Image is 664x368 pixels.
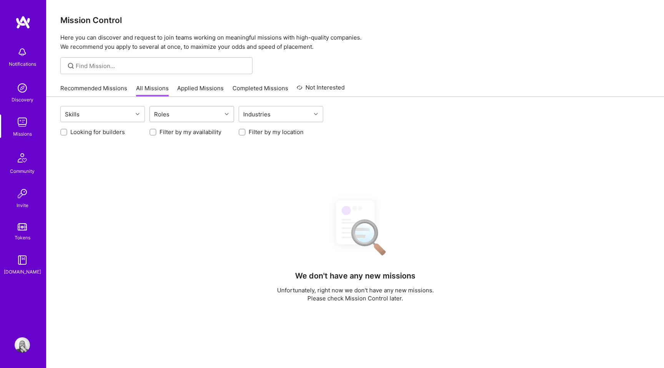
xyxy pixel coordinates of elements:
a: User Avatar [13,337,32,353]
img: discovery [15,80,30,96]
p: Unfortunately, right now we don't have any new missions. [277,286,434,294]
img: guide book [15,252,30,268]
img: teamwork [15,114,30,130]
div: Invite [17,201,28,209]
label: Filter by my location [249,128,304,136]
p: Please check Mission Control later. [277,294,434,302]
img: Invite [15,186,30,201]
img: logo [15,15,31,29]
div: Roles [152,109,171,120]
img: bell [15,45,30,60]
div: Tokens [15,234,30,242]
input: Find Mission... [76,62,247,70]
div: Missions [13,130,32,138]
img: No Results [323,194,388,261]
a: Not Interested [297,83,345,97]
img: User Avatar [15,337,30,353]
i: icon SearchGrey [66,61,75,70]
label: Filter by my availability [159,128,221,136]
div: Notifications [9,60,36,68]
a: All Missions [136,84,169,97]
div: [DOMAIN_NAME] [4,268,41,276]
a: Applied Missions [177,84,224,97]
div: Skills [63,109,81,120]
img: Community [13,149,32,167]
div: Discovery [12,96,33,104]
a: Recommended Missions [60,84,127,97]
i: icon Chevron [136,112,139,116]
div: Community [10,167,35,175]
img: tokens [18,223,27,230]
div: Industries [241,109,272,120]
p: Here you can discover and request to join teams working on meaningful missions with high-quality ... [60,33,650,51]
h4: We don't have any new missions [295,271,415,280]
i: icon Chevron [314,112,318,116]
i: icon Chevron [225,112,229,116]
h3: Mission Control [60,15,650,25]
label: Looking for builders [70,128,125,136]
a: Completed Missions [232,84,288,97]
